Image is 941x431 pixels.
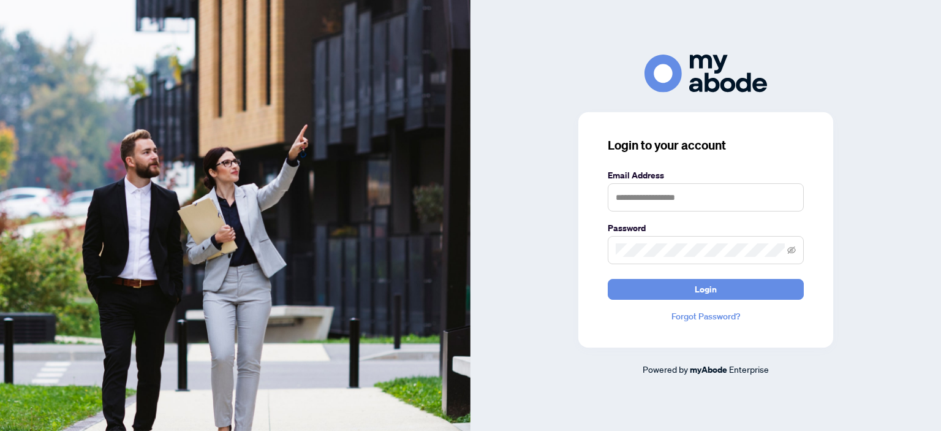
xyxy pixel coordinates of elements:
[608,221,804,235] label: Password
[690,363,727,376] a: myAbode
[729,364,769,375] span: Enterprise
[608,169,804,182] label: Email Address
[608,310,804,323] a: Forgot Password?
[608,137,804,154] h3: Login to your account
[608,279,804,300] button: Login
[644,55,767,92] img: ma-logo
[643,364,688,375] span: Powered by
[695,280,717,299] span: Login
[787,246,796,254] span: eye-invisible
